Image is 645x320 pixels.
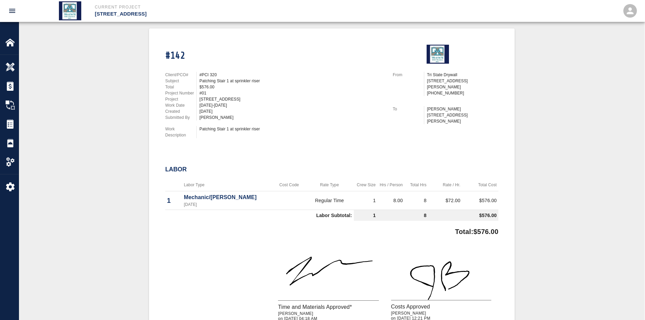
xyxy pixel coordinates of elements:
[427,78,498,90] p: [STREET_ADDRESS][PERSON_NAME]
[4,3,20,19] button: open drawer
[393,72,424,78] p: From
[462,191,498,210] td: $576.00
[462,179,498,191] th: Total Cost
[391,303,498,311] p: Costs Approved
[378,210,428,221] td: 8
[378,191,405,210] td: 8.00
[184,193,271,201] p: Mechanic/[PERSON_NAME]
[305,191,354,210] td: Regular Time
[199,72,385,78] div: #PCI 320
[199,108,385,114] div: [DATE]
[165,84,196,90] p: Total
[165,102,196,108] p: Work Date
[95,4,359,10] p: Current Project
[393,106,424,112] p: To
[199,90,385,96] div: #01
[354,179,378,191] th: Crew Size
[199,96,385,102] div: [STREET_ADDRESS]
[427,45,449,64] img: Tri State Drywall
[199,114,385,121] div: [PERSON_NAME]
[354,210,378,221] td: 1
[165,114,196,121] p: Submitted By
[611,287,645,320] iframe: Chat Widget
[455,223,498,237] p: Total: $576.00
[59,1,81,20] img: Tri State Drywall
[165,96,196,102] p: Project
[428,191,462,210] td: $72.00
[95,10,359,18] p: [STREET_ADDRESS]
[199,78,385,84] div: Patching Stair 1 at sprinkler riser
[199,102,385,108] div: [DATE]-[DATE]
[199,84,385,90] div: $576.00
[165,210,354,221] td: Labor Subtotal:
[165,78,196,84] p: Subject
[427,112,498,124] p: [STREET_ADDRESS][PERSON_NAME]
[165,50,385,62] h1: #142
[427,106,498,112] p: [PERSON_NAME]
[427,90,498,96] p: [PHONE_NUMBER]
[165,126,196,138] p: Work Description
[405,179,428,191] th: Total Hrs
[405,191,428,210] td: 8
[273,179,305,191] th: Cost Code
[378,179,405,191] th: Hrs / Person
[354,191,378,210] td: 1
[427,72,498,78] p: Tri State Drywall
[184,201,271,208] p: [DATE]
[167,195,180,206] p: 1
[182,179,273,191] th: Labor Type
[199,126,385,132] div: Patching Stair 1 at sprinkler riser
[278,303,385,311] p: Time and Materials Approved*
[428,179,462,191] th: Rate / Hr.
[391,250,491,300] img: signature
[165,166,498,173] h2: Labor
[165,108,196,114] p: Created
[278,250,379,301] img: signature
[165,72,196,78] p: Client/PCO#
[428,210,498,221] td: $576.00
[305,179,354,191] th: Rate Type
[165,90,196,96] p: Project Number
